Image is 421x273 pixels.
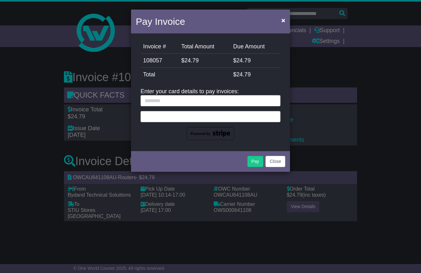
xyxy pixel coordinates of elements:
div: Enter your card details to pay invoices: [141,88,280,140]
button: Close [266,156,285,167]
td: Total [141,68,231,82]
span: 24.79 [184,57,199,64]
button: Close [278,14,288,27]
td: $ [179,54,231,68]
span: × [281,17,285,24]
td: $ [231,68,280,82]
button: Pay [247,156,263,167]
td: $ [231,54,280,68]
span: 24.79 [236,71,251,78]
span: 24.79 [236,57,251,64]
td: Total Amount [179,40,231,54]
td: Invoice # [141,40,179,54]
h4: Pay Invoice [136,14,185,29]
td: 108057 [141,54,179,68]
td: Due Amount [231,40,280,54]
iframe: Secure card payment input frame [145,113,276,119]
img: powered-by-stripe.png [187,127,234,140]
